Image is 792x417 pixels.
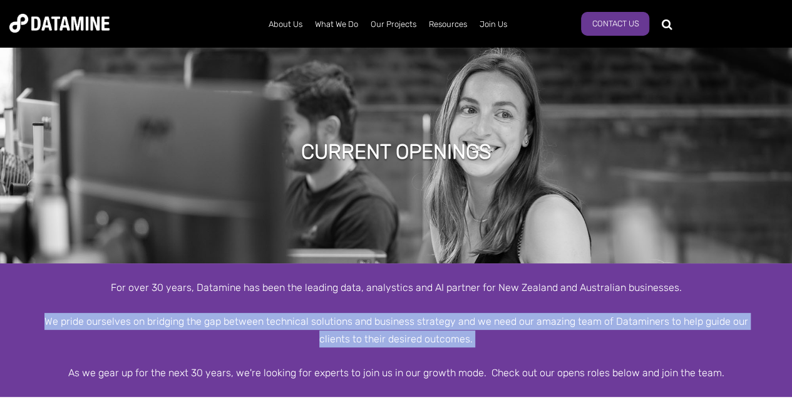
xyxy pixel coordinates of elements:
[39,313,753,347] div: We pride ourselves on bridging the gap between technical solutions and business strategy and we n...
[423,8,473,41] a: Resources
[473,8,513,41] a: Join Us
[309,8,364,41] a: What We Do
[262,8,309,41] a: About Us
[301,138,491,166] h1: Current Openings
[581,12,649,36] a: Contact Us
[39,279,753,296] div: For over 30 years, Datamine has been the leading data, analystics and AI partner for New Zealand ...
[9,14,110,33] img: Datamine
[39,364,753,381] div: As we gear up for the next 30 years, we're looking for experts to join us in our growth mode. Che...
[364,8,423,41] a: Our Projects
